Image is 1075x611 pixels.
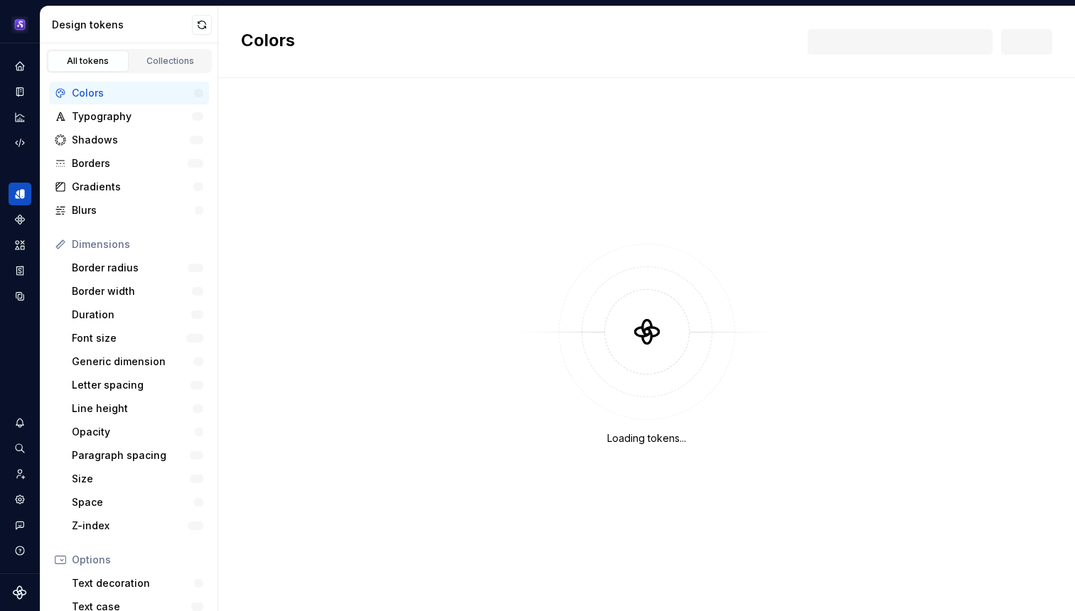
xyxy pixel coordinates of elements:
[72,495,194,509] div: Space
[49,175,209,198] a: Gradients
[72,378,191,392] div: Letter spacing
[66,572,209,595] a: Text decoration
[9,437,31,460] button: Search ⌘K
[72,425,195,439] div: Opacity
[9,259,31,282] a: Storybook stories
[9,131,31,154] a: Code automation
[72,156,188,171] div: Borders
[66,350,209,373] a: Generic dimension
[72,401,193,416] div: Line height
[9,411,31,434] button: Notifications
[241,29,295,55] h2: Colors
[9,80,31,103] a: Documentation
[66,374,209,396] a: Letter spacing
[9,234,31,256] a: Assets
[607,431,686,445] div: Loading tokens...
[72,355,193,369] div: Generic dimension
[72,180,193,194] div: Gradients
[72,109,192,124] div: Typography
[72,261,188,275] div: Border radius
[9,106,31,129] a: Analytics
[52,18,192,32] div: Design tokens
[72,472,190,486] div: Size
[49,105,209,128] a: Typography
[9,488,31,511] a: Settings
[66,303,209,326] a: Duration
[9,55,31,77] a: Home
[13,585,27,600] svg: Supernova Logo
[9,514,31,536] button: Contact support
[66,256,209,279] a: Border radius
[9,285,31,308] a: Data sources
[66,444,209,467] a: Paragraph spacing
[135,55,206,67] div: Collections
[49,82,209,104] a: Colors
[66,491,209,514] a: Space
[72,519,188,533] div: Z-index
[66,397,209,420] a: Line height
[72,284,192,298] div: Border width
[49,199,209,222] a: Blurs
[66,421,209,443] a: Opacity
[72,448,190,463] div: Paragraph spacing
[72,308,191,322] div: Duration
[72,237,203,252] div: Dimensions
[9,208,31,231] a: Components
[72,133,190,147] div: Shadows
[72,86,194,100] div: Colors
[72,203,195,217] div: Blurs
[66,280,209,303] a: Border width
[72,331,186,345] div: Font size
[66,467,209,490] a: Size
[49,129,209,151] a: Shadows
[72,553,203,567] div: Options
[9,463,31,485] a: Invite team
[66,514,209,537] a: Z-index
[66,327,209,350] a: Font size
[53,55,124,67] div: All tokens
[11,16,28,33] img: 63932fde-23f0-455f-9474-7c6a8a4930cd.png
[49,152,209,175] a: Borders
[72,576,194,590] div: Text decoration
[9,183,31,205] a: Design tokens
